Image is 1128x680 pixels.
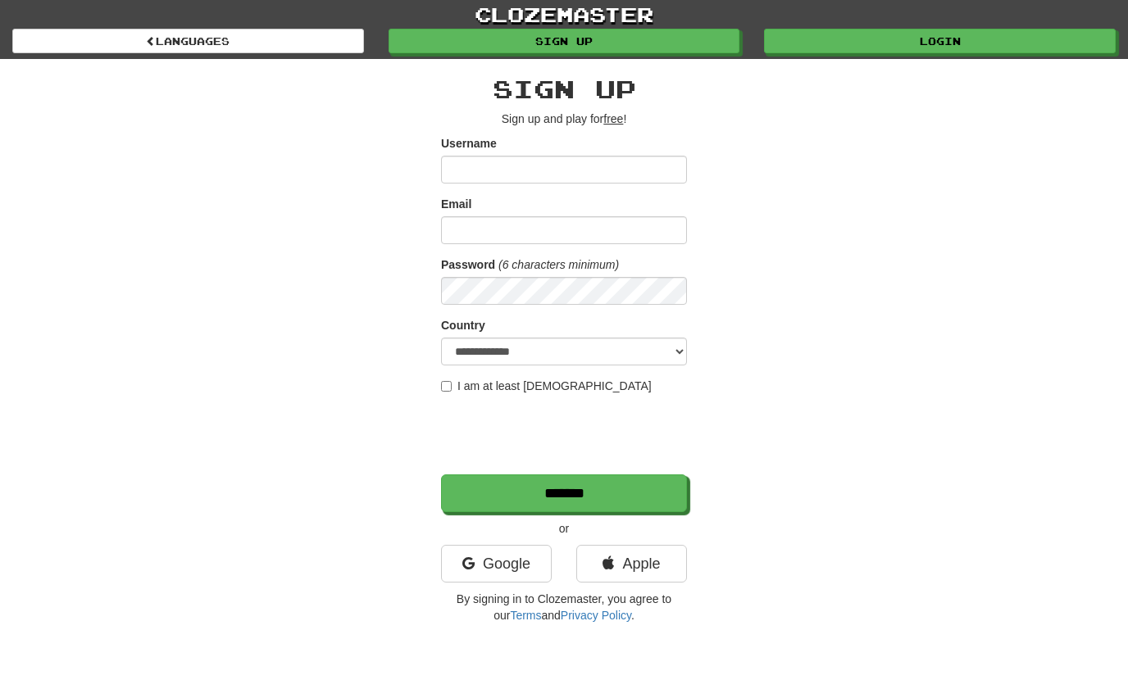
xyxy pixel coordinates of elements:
p: By signing in to Clozemaster, you agree to our and . [441,591,687,623]
a: Privacy Policy [561,609,631,622]
a: Sign up [389,29,740,53]
h2: Sign up [441,75,687,102]
label: Password [441,256,495,273]
a: Apple [576,545,687,583]
iframe: reCAPTCHA [441,402,690,466]
a: Google [441,545,552,583]
label: Username [441,135,497,152]
a: Login [764,29,1116,53]
p: or [441,520,687,537]
u: free [603,112,623,125]
p: Sign up and play for ! [441,111,687,127]
input: I am at least [DEMOGRAPHIC_DATA] [441,381,452,392]
label: I am at least [DEMOGRAPHIC_DATA] [441,378,652,394]
a: Terms [510,609,541,622]
label: Country [441,317,485,333]
em: (6 characters minimum) [498,258,619,271]
a: Languages [12,29,364,53]
label: Email [441,196,471,212]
